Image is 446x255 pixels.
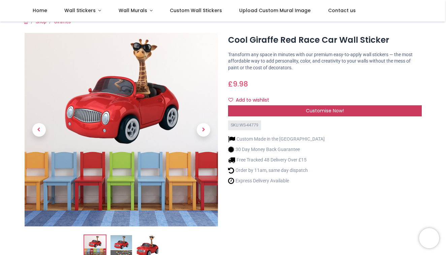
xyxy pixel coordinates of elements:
span: Wall Stickers [64,7,96,14]
h1: Cool Giraffe Red Race Car Wall Sticker [228,34,422,46]
a: Previous [25,62,54,197]
span: Next [197,123,210,137]
span: Contact us [328,7,356,14]
div: SKU: WS-44779 [228,120,261,130]
img: Cool Giraffe Red Race Car Wall Sticker [25,33,218,226]
li: Order by 11am, same day dispatch [228,167,325,174]
li: Custom Made in the [GEOGRAPHIC_DATA] [228,136,325,143]
button: Add to wishlistAdd to wishlist [228,95,275,106]
a: Next [189,62,218,197]
span: Previous [32,123,46,137]
span: Home [33,7,47,14]
li: 30 Day Money Back Guarantee [228,146,325,153]
i: Add to wishlist [228,98,233,102]
iframe: Brevo live chat [419,228,439,248]
span: Custom Wall Stickers [170,7,222,14]
p: Transform any space in minutes with our premium easy-to-apply wall stickers — the most affordable... [228,51,422,71]
a: Giraffes [54,19,71,24]
span: Customise Now! [306,107,344,114]
li: Express Delivery Available [228,177,325,184]
li: Free Tracked 48 Delivery Over £15 [228,156,325,163]
span: Upload Custom Mural Image [239,7,311,14]
span: Wall Murals [119,7,147,14]
span: £ [228,79,248,89]
span: 9.98 [233,79,248,89]
a: Shop [36,19,46,24]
